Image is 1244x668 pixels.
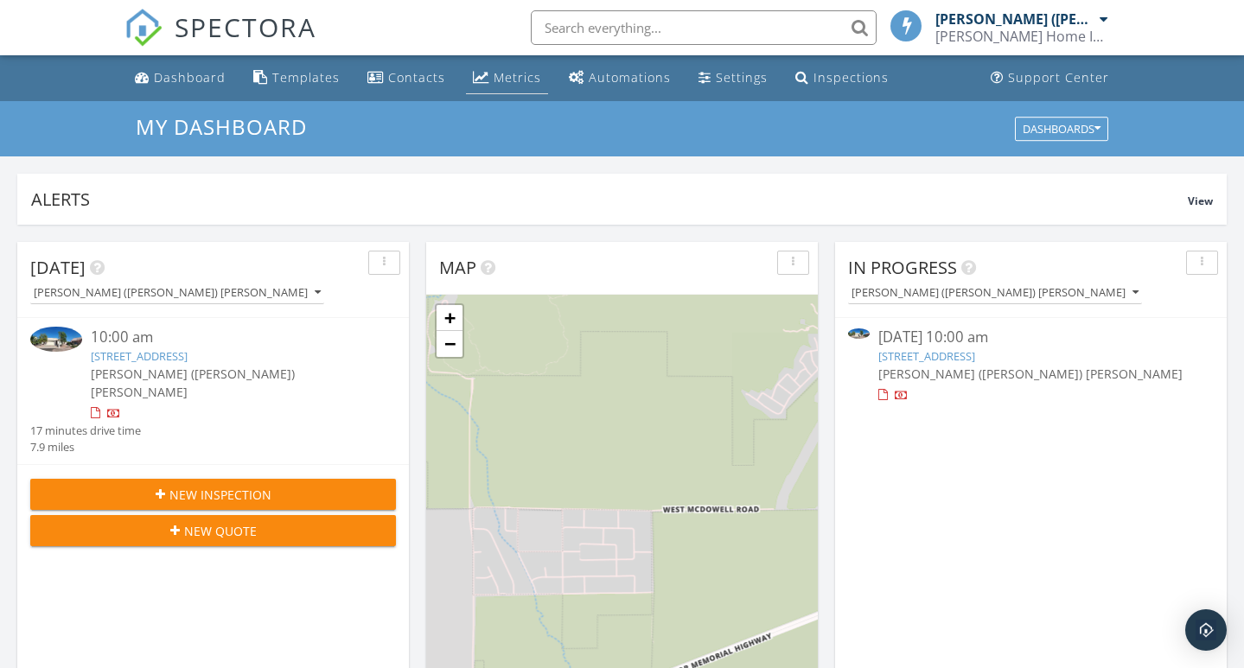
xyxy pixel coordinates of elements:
[30,282,324,305] button: [PERSON_NAME] ([PERSON_NAME]) [PERSON_NAME]
[1185,609,1227,651] div: Open Intercom Messenger
[878,366,1183,382] span: [PERSON_NAME] ([PERSON_NAME]) [PERSON_NAME]
[1023,123,1100,135] div: Dashboards
[692,62,775,94] a: Settings
[1015,117,1108,141] button: Dashboards
[848,327,1214,404] a: [DATE] 10:00 am [STREET_ADDRESS] [PERSON_NAME] ([PERSON_NAME]) [PERSON_NAME]
[878,327,1183,348] div: [DATE] 10:00 am
[30,327,82,352] img: 9556514%2Fcover_photos%2Fwaa2ZhB1JU1PhZRQDAOZ%2Fsmall.jpg
[30,439,141,455] div: 7.9 miles
[716,69,768,86] div: Settings
[848,328,870,339] img: 9556514%2Fcover_photos%2Fwaa2ZhB1JU1PhZRQDAOZ%2Fsmall.jpg
[1188,194,1213,208] span: View
[136,112,307,141] span: My Dashboard
[935,28,1108,45] div: Vannier Home Inspections, LLC
[30,479,396,510] button: New Inspection
[30,515,396,546] button: New Quote
[494,69,541,86] div: Metrics
[439,256,476,279] span: Map
[91,366,295,400] span: [PERSON_NAME] ([PERSON_NAME]) [PERSON_NAME]
[852,287,1139,299] div: [PERSON_NAME] ([PERSON_NAME]) [PERSON_NAME]
[91,348,188,364] a: [STREET_ADDRESS]
[788,62,896,94] a: Inspections
[388,69,445,86] div: Contacts
[124,23,316,60] a: SPECTORA
[34,287,321,299] div: [PERSON_NAME] ([PERSON_NAME]) [PERSON_NAME]
[31,188,1188,211] div: Alerts
[175,9,316,45] span: SPECTORA
[1008,69,1109,86] div: Support Center
[30,256,86,279] span: [DATE]
[91,327,365,348] div: 10:00 am
[124,9,163,47] img: The Best Home Inspection Software - Spectora
[246,62,347,94] a: Templates
[531,10,877,45] input: Search everything...
[935,10,1095,28] div: [PERSON_NAME] ([PERSON_NAME]) [PERSON_NAME]
[984,62,1116,94] a: Support Center
[466,62,548,94] a: Metrics
[562,62,678,94] a: Automations (Basic)
[878,348,975,364] a: [STREET_ADDRESS]
[272,69,340,86] div: Templates
[128,62,233,94] a: Dashboard
[813,69,889,86] div: Inspections
[169,486,271,504] span: New Inspection
[30,327,396,455] a: 10:00 am [STREET_ADDRESS] [PERSON_NAME] ([PERSON_NAME]) [PERSON_NAME] 17 minutes drive time 7.9 m...
[360,62,452,94] a: Contacts
[30,423,141,439] div: 17 minutes drive time
[154,69,226,86] div: Dashboard
[589,69,671,86] div: Automations
[437,331,463,357] a: Zoom out
[184,522,257,540] span: New Quote
[848,256,957,279] span: In Progress
[437,305,463,331] a: Zoom in
[848,282,1142,305] button: [PERSON_NAME] ([PERSON_NAME]) [PERSON_NAME]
